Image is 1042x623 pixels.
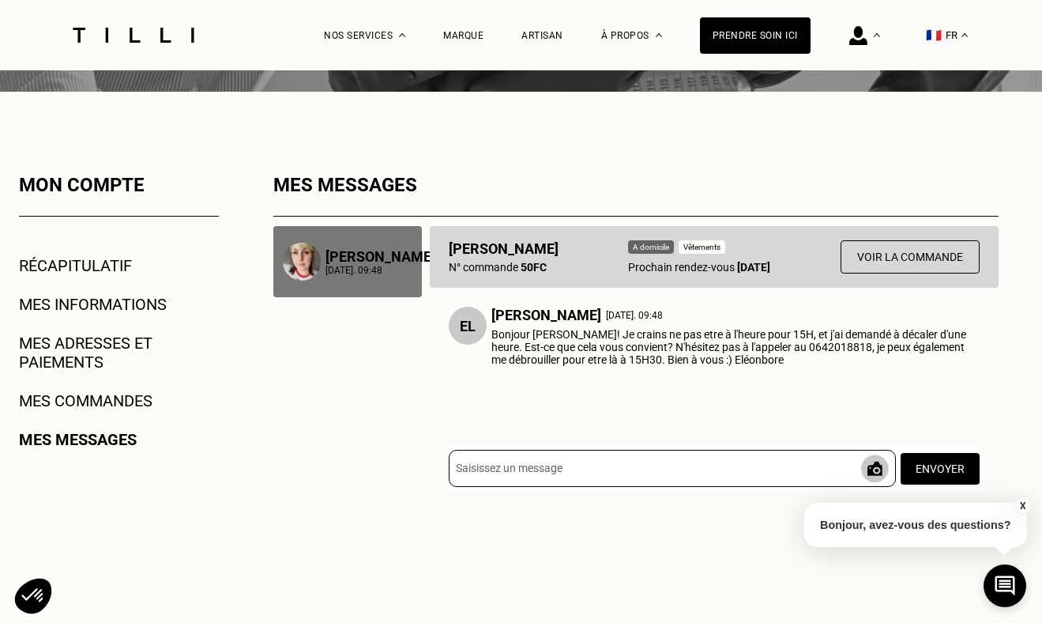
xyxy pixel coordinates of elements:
[700,17,811,54] a: Prendre soin ici
[679,240,725,254] div: Vêtements
[737,261,770,274] b: [DATE]
[491,328,969,366] p: Bonjour [PERSON_NAME]! Je crains ne pas etre à l'heure pour 15H, et j'ai demandé à décaler d'une ...
[628,240,674,254] div: A domicile
[399,33,405,37] img: Menu déroulant
[926,28,942,43] span: 🇫🇷
[628,261,770,274] p: Prochain rendez-vous
[19,256,132,275] a: Récapitulatif
[849,26,867,45] img: icône connexion
[19,174,219,196] p: Mon compte
[443,30,483,41] a: Marque
[901,453,980,485] button: Envoyer
[67,28,200,43] img: Logo du service de couturière Tilli
[521,30,563,41] a: Artisan
[804,503,1027,547] p: Bonjour, avez-vous des questions?
[19,391,152,410] a: Mes commandes
[874,33,880,37] img: Menu déroulant
[449,450,896,487] input: Saisissez un message
[273,174,999,217] div: Mes messages
[283,243,321,281] img: photo du couturier
[961,33,968,37] img: menu déroulant
[861,455,889,482] img: ajouter une photo
[19,295,167,314] a: Mes informations
[19,430,137,449] a: Mes messages
[325,248,435,265] p: [PERSON_NAME]
[1014,497,1030,515] button: X
[491,307,601,323] p: [PERSON_NAME]
[606,310,663,321] span: [DATE]. 09:48
[841,240,980,274] button: Voir la commande
[449,307,487,345] div: E L
[19,334,219,372] a: Mes adresses et paiements
[521,261,547,274] b: 50FC
[449,261,559,274] p: N° commande
[449,240,559,257] p: [PERSON_NAME]
[656,33,662,37] img: Menu déroulant à propos
[325,265,435,276] p: [DATE]. 09:48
